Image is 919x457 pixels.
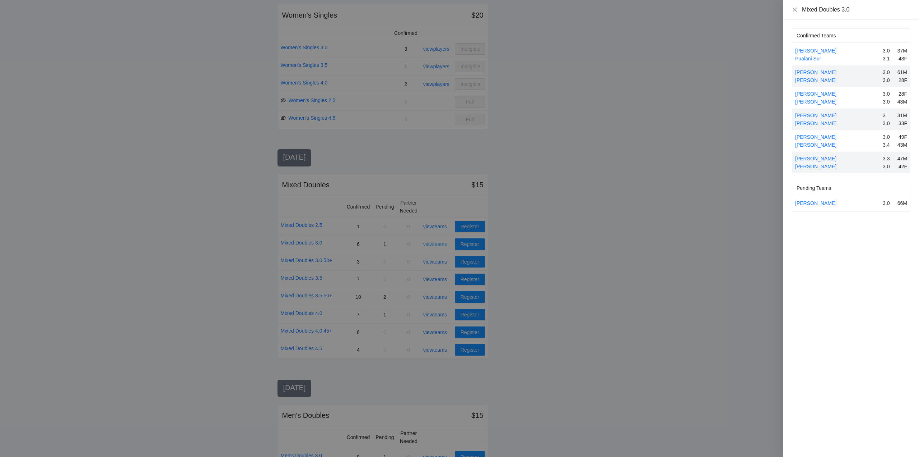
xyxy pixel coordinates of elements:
a: [PERSON_NAME] [795,113,836,118]
div: 42F [896,163,907,170]
a: [PERSON_NAME] [795,99,836,105]
a: [PERSON_NAME] [795,142,836,148]
div: Confirmed Teams [797,29,906,42]
div: Pending Teams [797,181,906,195]
div: 49F [896,133,907,141]
div: 3.0 [883,199,894,207]
div: 28F [896,76,907,84]
div: 3 [883,111,894,119]
div: 43M [896,98,907,106]
div: 66M [896,199,907,207]
a: [PERSON_NAME] [795,48,836,54]
div: 33F [896,119,907,127]
div: Mixed Doubles 3.0 [802,6,910,14]
div: 3.0 [883,119,894,127]
div: 3.0 [883,133,894,141]
div: 3.0 [883,163,894,170]
div: 3.0 [883,76,894,84]
a: [PERSON_NAME] [795,69,836,75]
a: Pualani Sur [795,56,821,61]
div: 3.0 [883,47,894,55]
div: 43F [896,55,907,63]
div: 3.0 [883,90,894,98]
span: close [792,7,798,13]
div: 61M [896,68,907,76]
a: [PERSON_NAME] [795,164,836,169]
div: 47M [896,155,907,163]
a: [PERSON_NAME] [795,91,836,97]
div: 37M [896,47,907,55]
div: 3.0 [883,98,894,106]
button: Close [792,7,798,13]
div: 28F [896,90,907,98]
a: [PERSON_NAME] [795,156,836,161]
div: 3.0 [883,68,894,76]
a: [PERSON_NAME] [795,120,836,126]
div: 3.1 [883,55,894,63]
a: [PERSON_NAME] [795,134,836,140]
div: 3.3 [883,155,894,163]
div: 31M [896,111,907,119]
div: 43M [896,141,907,149]
div: 3.4 [883,141,894,149]
a: [PERSON_NAME] [795,200,836,206]
a: [PERSON_NAME] [795,77,836,83]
